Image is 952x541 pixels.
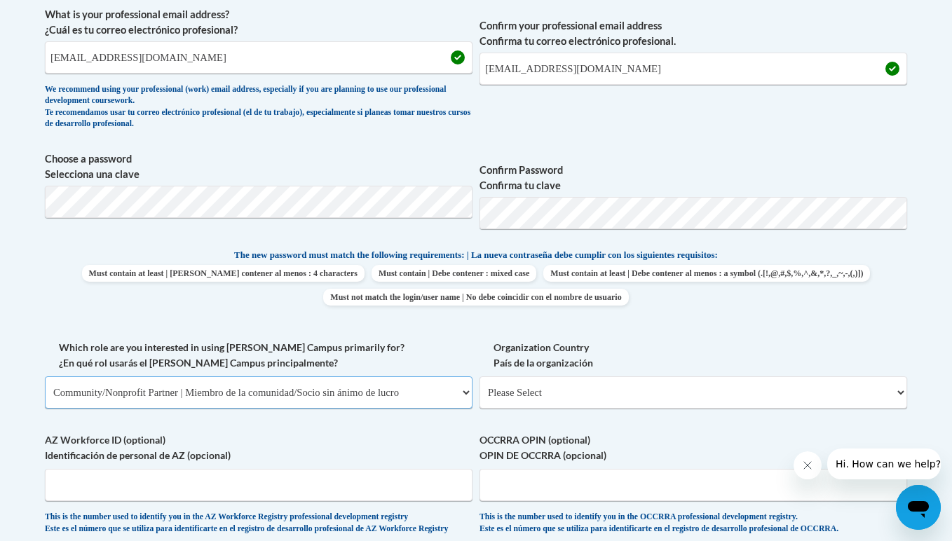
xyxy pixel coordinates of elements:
label: AZ Workforce ID (optional) Identificación de personal de AZ (opcional) [45,432,472,463]
span: Must contain at least | Debe contener al menos : a symbol (.[!,@,#,$,%,^,&,*,?,_,~,-,(,)]) [543,265,870,282]
input: Metadata input [45,41,472,74]
label: OCCRRA OPIN (optional) OPIN DE OCCRRA (opcional) [480,432,907,463]
div: We recommend using your professional (work) email address, especially if you are planning to use ... [45,84,472,130]
span: The new password must match the following requirements: | La nueva contraseña debe cumplir con lo... [234,249,718,261]
input: Required [480,53,907,85]
iframe: Close message [794,451,822,479]
div: This is the number used to identify you in the AZ Workforce Registry professional development reg... [45,512,472,535]
label: Which role are you interested in using [PERSON_NAME] Campus primarily for? ¿En qué rol usarás el ... [45,340,472,371]
span: Must not match the login/user name | No debe coincidir con el nombre de usuario [323,289,628,306]
div: This is the number used to identify you in the OCCRRA professional development registry. Este es ... [480,512,907,535]
label: Confirm your professional email address Confirma tu correo electrónico profesional. [480,18,907,49]
label: What is your professional email address? ¿Cuál es tu correo electrónico profesional? [45,7,472,38]
label: Choose a password Selecciona una clave [45,151,472,182]
label: Confirm Password Confirma tu clave [480,163,907,193]
iframe: Message from company [827,448,941,479]
span: Must contain at least | [PERSON_NAME] contener al menos : 4 characters [82,265,365,282]
iframe: Button to launch messaging window [896,485,941,530]
label: Organization Country País de la organización [480,340,907,371]
span: Must contain | Debe contener : mixed case [372,265,536,282]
